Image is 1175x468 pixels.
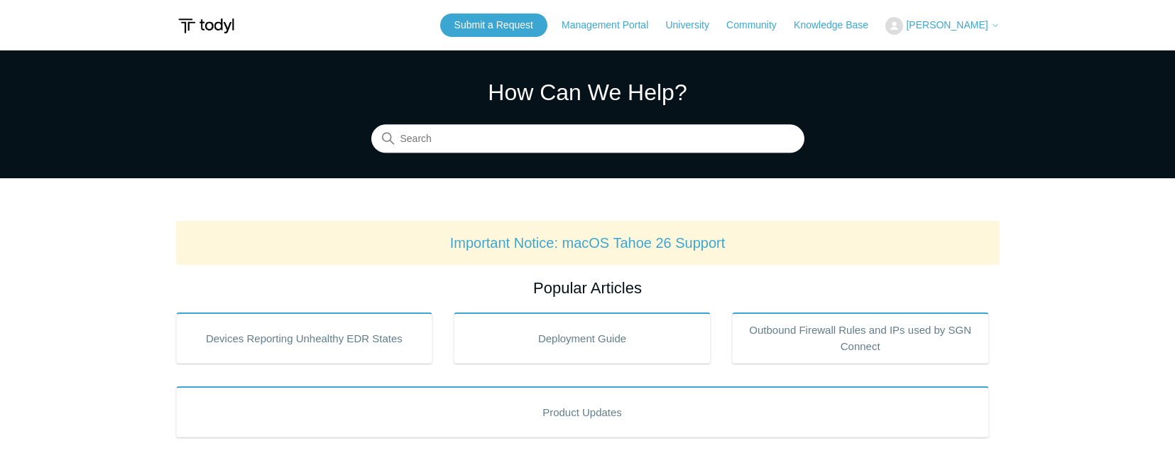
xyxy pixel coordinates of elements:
a: University [665,18,723,33]
a: Product Updates [176,386,989,437]
h1: How Can We Help? [371,75,804,109]
a: Submit a Request [440,13,547,37]
h2: Popular Articles [176,276,1000,300]
a: Deployment Guide [454,312,711,364]
input: Search [371,125,804,153]
a: Knowledge Base [794,18,882,33]
button: [PERSON_NAME] [885,17,999,35]
a: Community [726,18,791,33]
a: Management Portal [562,18,662,33]
span: [PERSON_NAME] [906,19,988,31]
a: Important Notice: macOS Tahoe 26 Support [450,235,726,251]
img: Todyl Support Center Help Center home page [176,13,236,39]
a: Outbound Firewall Rules and IPs used by SGN Connect [732,312,989,364]
a: Devices Reporting Unhealthy EDR States [176,312,433,364]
